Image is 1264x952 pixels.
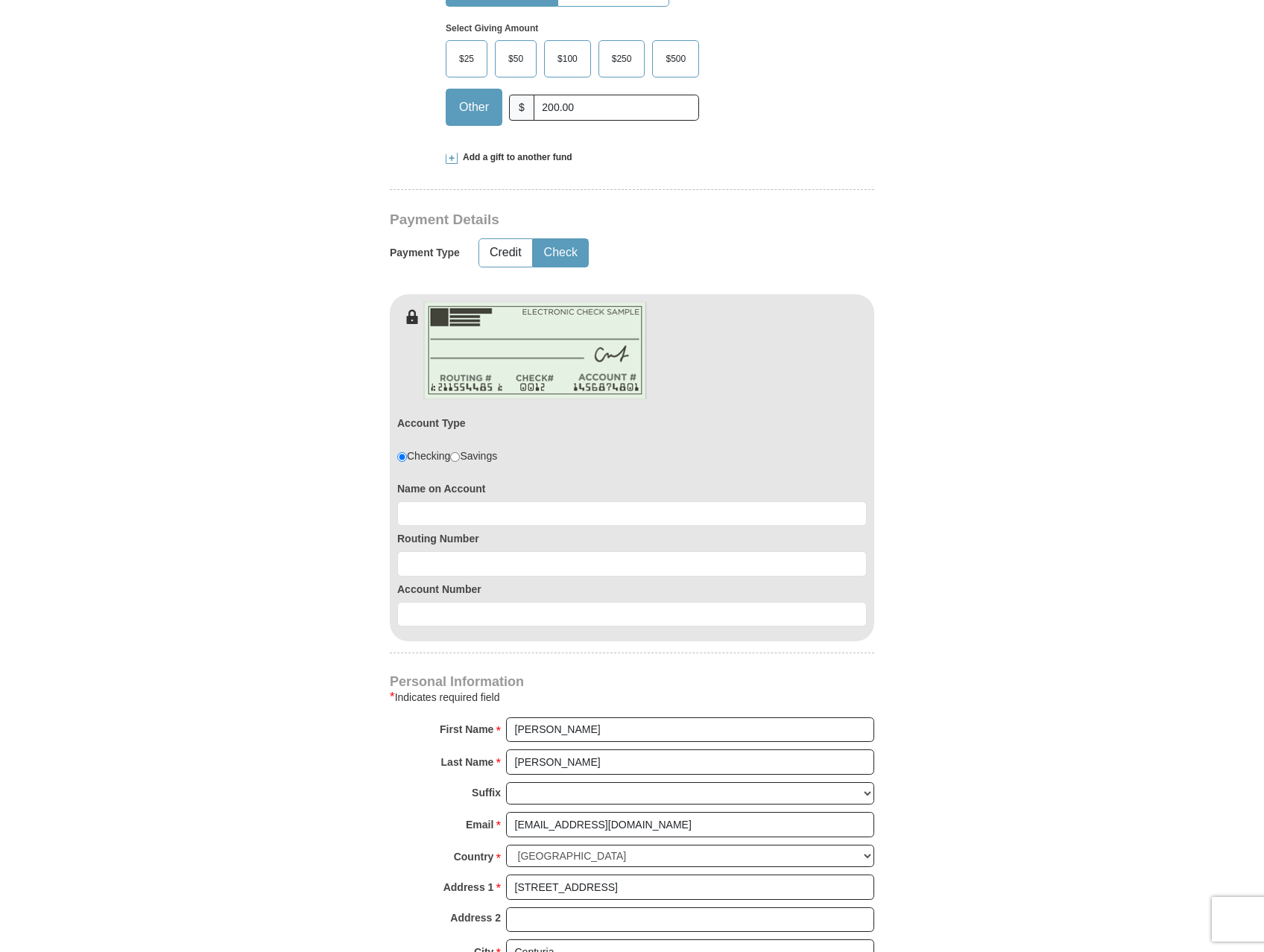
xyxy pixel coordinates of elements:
[550,48,585,70] span: $100
[397,531,867,546] label: Routing Number
[397,481,867,496] label: Name on Account
[534,95,699,121] input: Other Amount
[446,23,538,34] strong: Select Giving Amount
[390,212,770,229] h3: Payment Details
[397,448,497,463] div: Checking Savings
[604,48,639,70] span: $250
[440,719,493,740] strong: First Name
[423,302,647,399] img: check-en.png
[441,752,494,772] strong: Last Name
[534,239,588,267] button: Check
[479,239,532,267] button: Credit
[466,814,493,835] strong: Email
[454,846,494,867] strong: Country
[458,151,572,164] span: Add a gift to another fund
[390,688,874,706] div: Indicates required field
[509,95,534,121] span: $
[472,782,501,803] strong: Suffix
[397,582,867,597] label: Account Number
[452,48,481,70] span: $25
[658,48,693,70] span: $500
[452,96,496,118] span: Other
[390,676,874,688] h4: Personal Information
[397,416,466,431] label: Account Type
[390,247,460,259] h5: Payment Type
[443,877,494,898] strong: Address 1
[450,907,501,928] strong: Address 2
[501,48,531,70] span: $50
